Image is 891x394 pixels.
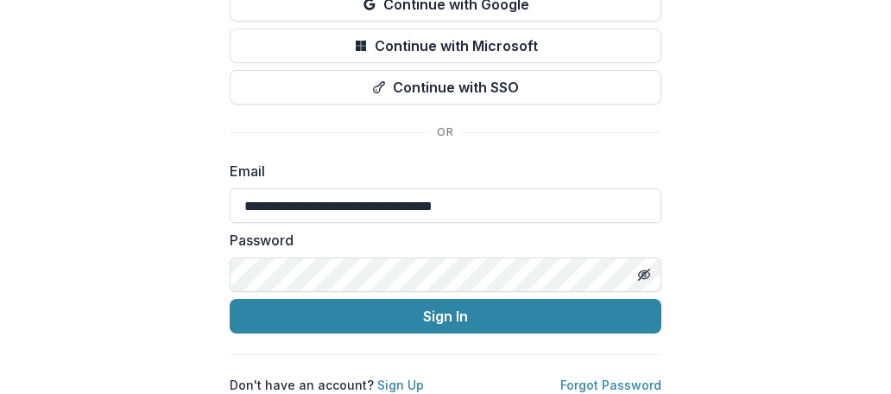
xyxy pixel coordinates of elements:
label: Password [230,230,651,251]
p: Don't have an account? [230,376,424,394]
button: Continue with SSO [230,70,661,105]
button: Continue with Microsoft [230,29,661,63]
button: Sign In [230,299,661,334]
button: Toggle password visibility [630,261,658,289]
a: Forgot Password [560,378,661,392]
a: Sign Up [377,378,424,392]
label: Email [230,161,651,181]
